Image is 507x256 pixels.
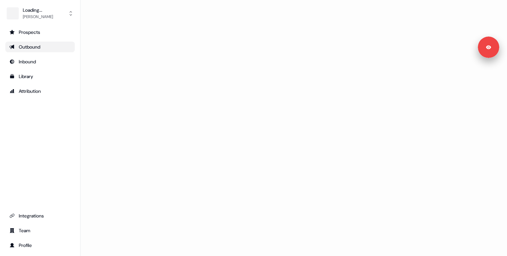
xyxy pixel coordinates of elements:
[9,242,71,249] div: Profile
[5,240,75,251] a: Go to profile
[9,44,71,50] div: Outbound
[9,88,71,94] div: Attribution
[9,58,71,65] div: Inbound
[5,210,75,221] a: Go to integrations
[9,73,71,80] div: Library
[5,27,75,38] a: Go to prospects
[9,29,71,36] div: Prospects
[9,212,71,219] div: Integrations
[23,7,53,13] div: Loading...
[5,71,75,82] a: Go to templates
[5,86,75,97] a: Go to attribution
[5,42,75,52] a: Go to outbound experience
[5,225,75,236] a: Go to team
[5,5,75,21] button: Loading...[PERSON_NAME]
[9,227,71,234] div: Team
[5,56,75,67] a: Go to Inbound
[23,13,53,20] div: [PERSON_NAME]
